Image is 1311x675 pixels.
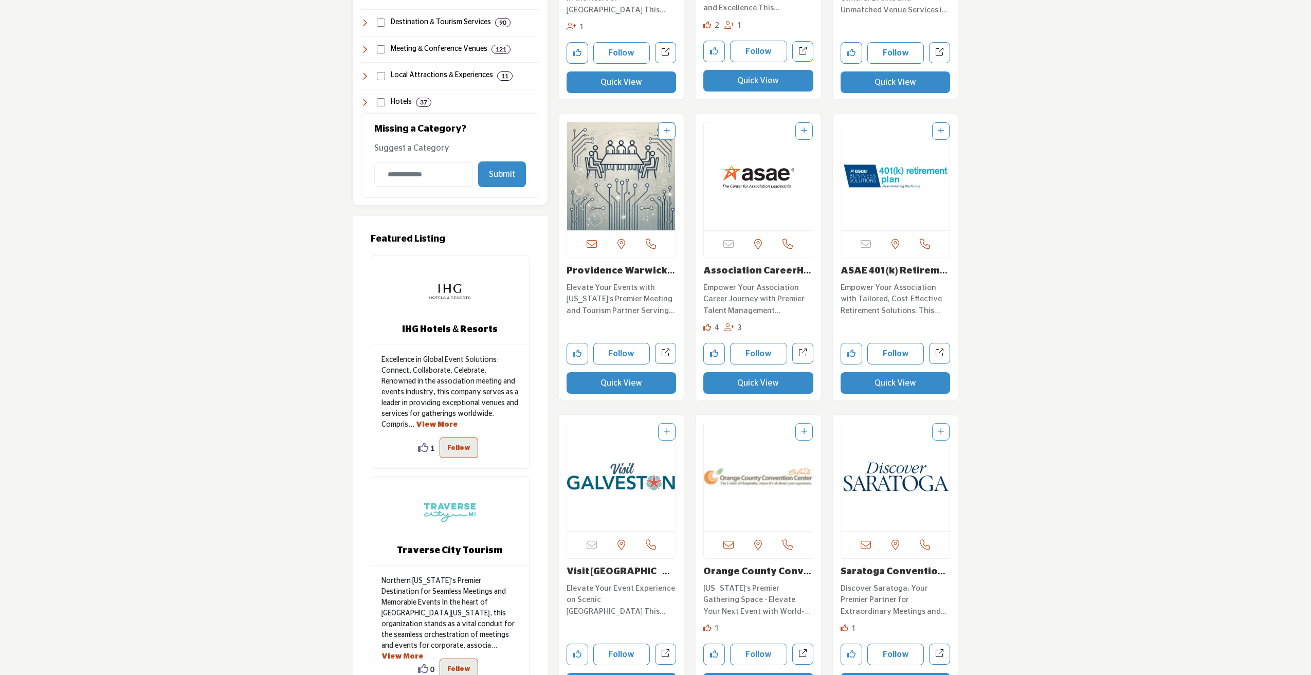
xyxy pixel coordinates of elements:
[440,437,478,458] button: Follow
[655,343,676,364] a: Open providence-warwick-convention-visitors-bureau in new tab
[447,663,470,675] p: Follow
[715,22,719,29] span: 2
[478,161,526,187] button: Submit
[567,266,677,277] h3: Providence Warwick Convention & Visitors Bureau
[497,71,513,81] div: 11 Results For Local Attractions & Experiences
[593,42,650,64] button: Follow
[715,625,719,632] span: 1
[496,46,506,53] b: 121
[567,42,588,64] button: Like company
[841,280,951,317] a: Empower Your Association with Tailored, Cost-Effective Retirement Solutions. This innovative comp...
[841,266,951,277] h3: ASAE 401(k) Retirement Program
[567,266,675,287] a: Providence Warwick C...
[491,642,497,649] span: ...
[499,19,506,26] b: 90
[841,282,951,317] p: Empower Your Association with Tailored, Cost-Effective Retirement Solutions. This innovative comp...
[841,567,951,578] h3: Saratoga Convention and Tourism Bureau
[381,653,423,660] a: View More
[867,42,924,64] button: Follow
[377,19,385,27] input: Select Destination & Tourism Services checkbox
[703,266,813,277] h3: Association CareerHQ
[655,644,676,665] a: Open visit-galveston in new tab
[703,280,813,317] a: Empower Your Association Career Journey with Premier Talent Management Resources. As a leading pr...
[420,99,427,106] b: 37
[567,22,585,33] div: Followers
[374,124,526,142] h2: Missing a Category?
[593,343,650,364] button: Follow
[703,583,813,618] p: [US_STATE]'s Premier Gathering Space - Elevate Your Next Event with World-Class Facilities and Un...
[703,567,811,588] a: Orange County Conven...
[841,583,951,618] p: Discover Saratoga: Your Premier Partner for Extraordinary Meetings and Events Within the vibrant ...
[841,423,950,531] img: Saratoga Convention and Tourism Bureau
[402,325,498,334] b: IHG Hotels & Resorts
[801,428,807,435] a: Add To List
[792,343,813,364] a: Open association-careerhq in new tab
[567,122,676,230] a: Open Listing in new tab
[424,487,476,538] img: Traverse City Tourism
[447,442,470,454] p: Follow
[841,122,950,230] a: Open Listing in new tab
[567,343,588,364] button: Like company
[567,567,677,578] h3: Visit Galveston
[703,343,725,364] button: Like company
[377,45,385,53] input: Select Meeting & Conference Venues checkbox
[374,162,473,187] input: Category Name
[567,71,677,93] button: Quick View
[724,322,742,334] div: Followers
[929,644,950,665] a: Open discover-saratoga in new tab
[567,567,670,588] a: Visit [GEOGRAPHIC_DATA]
[841,624,848,632] i: Like
[430,443,434,453] span: 1
[704,122,813,230] img: Association CareerHQ
[929,42,950,63] a: Open charleston-gaillard-center in new tab
[655,42,676,63] a: Open greensboro-area-cvb in new tab
[664,428,670,435] a: Add To List
[724,20,742,32] div: Followers
[703,580,813,618] a: [US_STATE]'s Premier Gathering Space - Elevate Your Next Event with World-Class Facilities and Un...
[491,45,511,54] div: 121 Results For Meeting & Conference Venues
[851,625,856,632] span: 1
[567,423,676,531] img: Visit Galveston
[567,423,676,531] a: Open Listing in new tab
[704,122,813,230] a: Open Listing in new tab
[567,122,676,230] img: Providence Warwick Convention & Visitors Bureau
[792,644,813,665] a: Open orange-county-convention-center in new tab
[938,127,944,135] a: Add To List
[792,41,813,62] a: Open richmond-region-tourism in new tab
[391,17,491,28] h4: Destination & Tourism Services: Organizations and services that promote travel, tourism, and loca...
[579,23,584,31] span: 1
[374,144,449,152] span: Suggest a Category
[841,343,862,364] button: Like company
[841,644,862,665] button: Like company
[730,343,787,364] button: Follow
[841,580,951,618] a: Discover Saratoga: Your Premier Partner for Extraordinary Meetings and Events Within the vibrant ...
[730,41,787,62] button: Follow
[730,644,787,665] button: Follow
[377,72,385,80] input: Select Local Attractions & Experiences checkbox
[371,234,530,245] h2: Featured Listing
[567,282,677,317] p: Elevate Your Events with [US_STATE]'s Premier Meeting and Tourism Partner Serving as a premier re...
[567,372,677,394] button: Quick View
[567,280,677,317] a: Elevate Your Events with [US_STATE]'s Premier Meeting and Tourism Partner Serving as a premier re...
[715,324,719,332] span: 4
[567,644,588,665] button: Like company
[567,580,677,618] a: Elevate Your Event Experience on Scenic [GEOGRAPHIC_DATA] This organization is a key player in th...
[867,644,924,665] button: Follow
[703,70,813,92] button: Quick View
[430,664,434,674] span: 0
[567,583,677,618] p: Elevate Your Event Experience on Scenic [GEOGRAPHIC_DATA] This organization is a key player in th...
[704,423,813,531] img: Orange County Convention Center
[841,122,950,230] img: ASAE 401(k) Retirement Program
[593,644,650,665] button: Follow
[416,421,458,428] a: View More
[841,423,950,531] a: Open Listing in new tab
[841,266,948,287] a: ASAE 401(k) Retireme...
[377,98,385,106] input: Select Hotels checkbox
[703,21,711,29] i: Likes
[703,41,725,62] button: Like company
[801,127,807,135] a: Add To List
[938,428,944,435] a: Add To List
[397,546,503,555] a: Traverse City Tourism
[381,355,519,430] p: Excellence in Global Event Solutions: Connect, Collaborate, Celebrate. Renowned in the associatio...
[703,266,811,287] a: Association CareerHQ...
